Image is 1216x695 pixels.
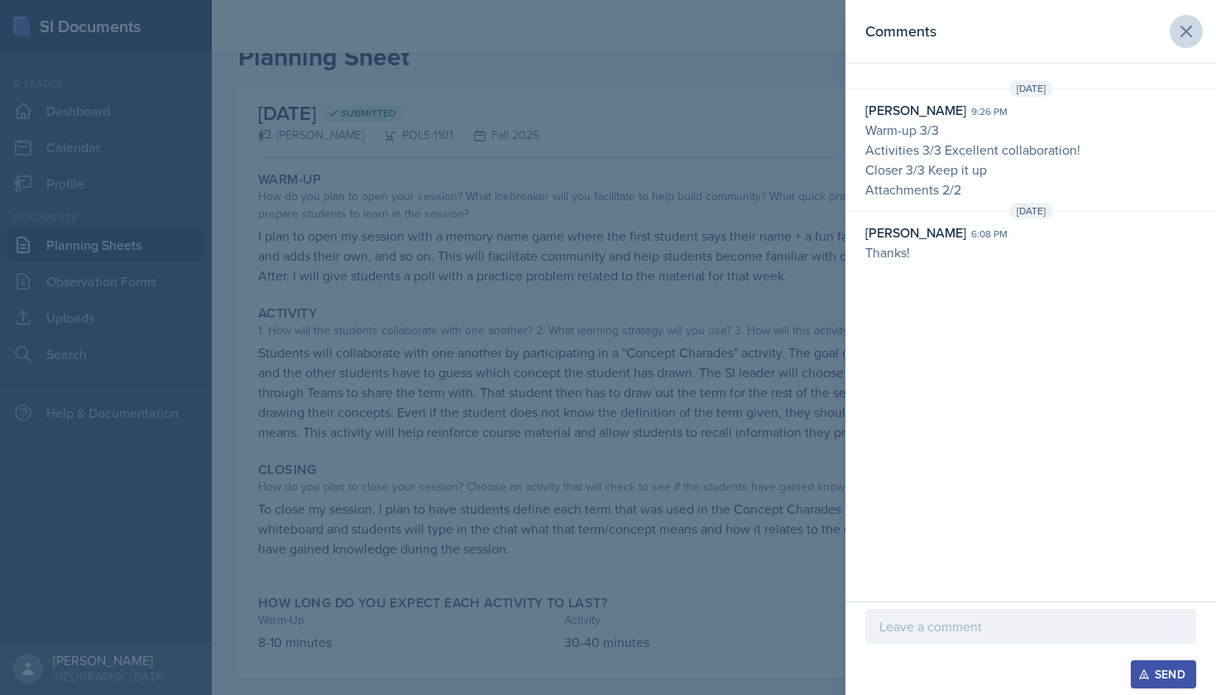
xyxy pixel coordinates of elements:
[865,223,966,242] div: [PERSON_NAME]
[1142,668,1185,681] div: Send
[971,227,1008,242] div: 6:08 pm
[865,160,1196,180] p: Closer 3/3 Keep it up
[865,20,936,43] h2: Comments
[865,180,1196,199] p: Attachments 2/2
[971,104,1008,119] div: 9:26 pm
[865,100,966,120] div: [PERSON_NAME]
[1009,203,1053,219] span: [DATE]
[1009,80,1053,97] span: [DATE]
[865,242,1196,262] p: Thanks!
[865,120,1196,140] p: Warm-up 3/3
[1131,660,1196,688] button: Send
[865,140,1196,160] p: Activities 3/3 Excellent collaboration!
